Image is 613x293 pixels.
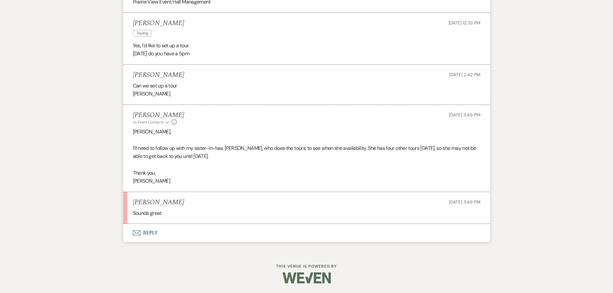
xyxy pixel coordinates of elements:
span: to: Event Contacts [133,120,164,125]
h5: [PERSON_NAME] [133,198,184,206]
p: Yes, I’d like to set up a tour. [133,41,480,50]
p: [PERSON_NAME], [133,128,480,136]
div: Sounds great [133,209,480,217]
span: [DATE] 3:49 PM [449,199,480,205]
p: I'll need to follow up with my sister-in-law, [PERSON_NAME], who does the tours, to see when she ... [133,144,480,160]
img: Weven Logo [283,267,331,289]
span: [DATE] 3:49 PM [449,112,480,118]
h5: [PERSON_NAME] [133,111,184,119]
p: Thank you, [133,169,480,177]
p: [DATE] do you have a 5pm [133,50,480,58]
button: Reply [123,224,490,242]
button: to: Event Contacts [133,119,170,125]
div: Can we set up a tour [PERSON_NAME] [133,82,480,98]
h5: [PERSON_NAME] [133,19,184,27]
span: [DATE] 12:33 PM [449,20,480,26]
span: [DATE] 2:42 PM [449,72,480,78]
p: [PERSON_NAME] [133,177,480,185]
h5: [PERSON_NAME] [133,71,184,79]
span: Touring [133,30,152,37]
